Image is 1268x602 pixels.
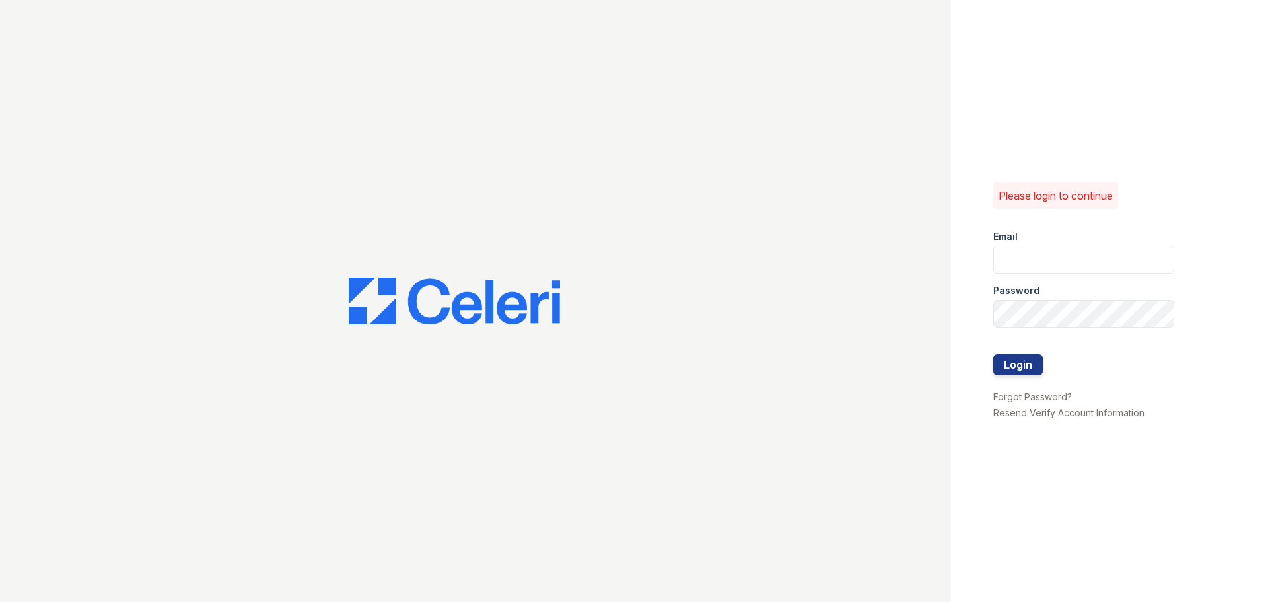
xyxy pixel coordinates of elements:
button: Login [993,354,1043,375]
img: CE_Logo_Blue-a8612792a0a2168367f1c8372b55b34899dd931a85d93a1a3d3e32e68fde9ad4.png [349,278,560,325]
label: Password [993,284,1039,297]
label: Email [993,230,1018,243]
a: Forgot Password? [993,391,1072,402]
a: Resend Verify Account Information [993,407,1145,418]
p: Please login to continue [999,188,1113,204]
